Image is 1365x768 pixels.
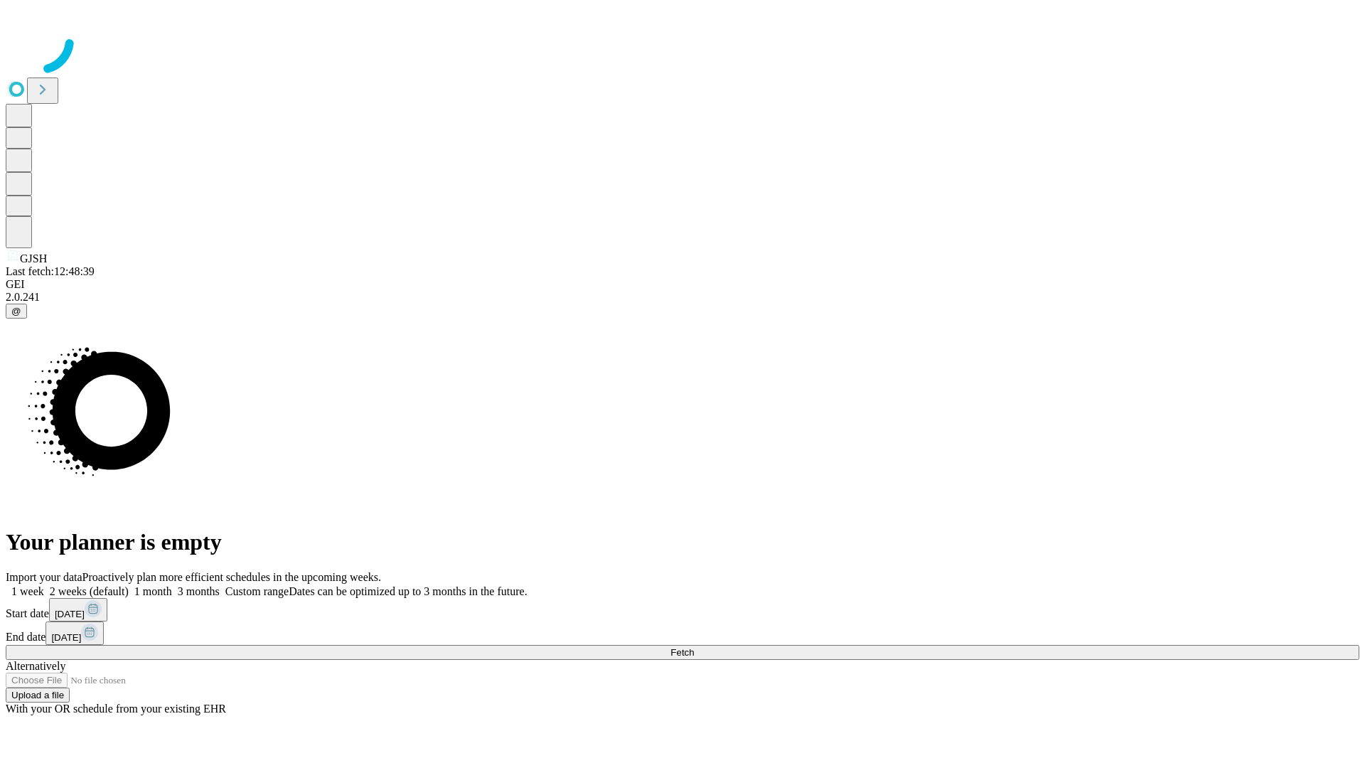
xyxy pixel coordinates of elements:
[6,265,95,277] span: Last fetch: 12:48:39
[670,647,694,658] span: Fetch
[289,585,527,597] span: Dates can be optimized up to 3 months in the future.
[20,252,47,265] span: GJSH
[11,306,21,316] span: @
[6,688,70,703] button: Upload a file
[50,585,129,597] span: 2 weeks (default)
[6,645,1359,660] button: Fetch
[11,585,44,597] span: 1 week
[6,571,82,583] span: Import your data
[45,622,104,645] button: [DATE]
[134,585,172,597] span: 1 month
[51,632,81,643] span: [DATE]
[55,609,85,619] span: [DATE]
[6,660,65,672] span: Alternatively
[6,622,1359,645] div: End date
[49,598,107,622] button: [DATE]
[178,585,220,597] span: 3 months
[225,585,289,597] span: Custom range
[6,278,1359,291] div: GEI
[82,571,381,583] span: Proactively plan more efficient schedules in the upcoming weeks.
[6,598,1359,622] div: Start date
[6,703,226,715] span: With your OR schedule from your existing EHR
[6,529,1359,555] h1: Your planner is empty
[6,291,1359,304] div: 2.0.241
[6,304,27,319] button: @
